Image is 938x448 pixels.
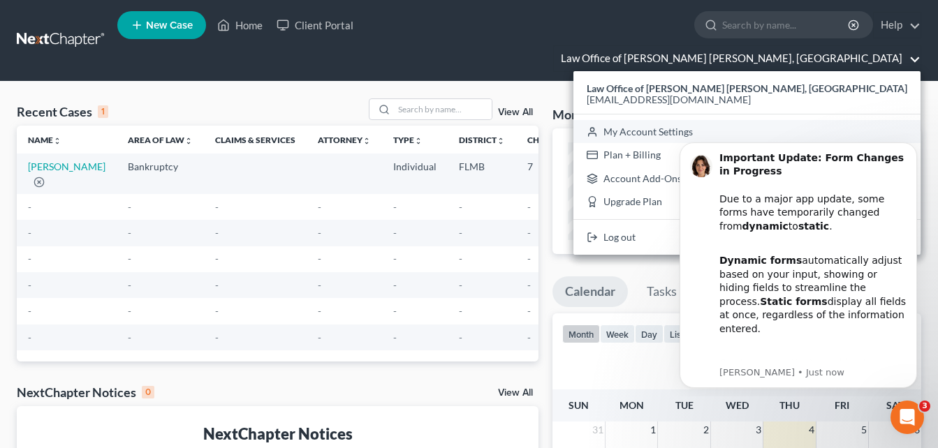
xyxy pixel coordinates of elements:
div: Our team is actively working to re-integrate dynamic functionality and expects to have it restore... [61,214,248,323]
span: Mon [620,399,644,411]
span: - [128,201,131,213]
span: - [459,227,462,239]
i: unfold_more [362,137,371,145]
input: Search by name... [722,12,850,38]
span: - [215,305,219,317]
span: New Case [146,20,193,31]
a: View All [498,388,533,398]
span: 3 [919,401,930,412]
span: 4 [807,421,816,438]
span: - [393,227,397,239]
div: Recent Cases [17,103,108,120]
a: Log out [573,225,921,249]
span: - [459,331,462,343]
a: View All [498,107,533,117]
a: Home [210,13,270,38]
span: - [28,331,31,343]
a: Law Office of [PERSON_NAME] [PERSON_NAME], [GEOGRAPHIC_DATA] [554,46,921,71]
span: - [527,253,531,264]
button: month [562,324,600,343]
span: - [128,253,131,264]
h3: Monthly Progress [552,106,652,123]
iframe: Intercom notifications message [659,130,938,396]
span: - [28,305,31,317]
span: [EMAIL_ADDRESS][DOMAIN_NAME] [587,94,751,105]
span: - [318,279,321,291]
span: - [459,201,462,213]
button: day [635,324,664,343]
span: Tue [675,399,694,411]
span: - [527,305,531,317]
span: Wed [726,399,749,411]
div: Law Office of [PERSON_NAME] [PERSON_NAME], [GEOGRAPHIC_DATA] [573,71,921,255]
span: Sun [569,399,589,411]
a: Districtunfold_more [459,135,505,145]
span: 31 [591,421,605,438]
div: 0 [142,386,154,398]
span: - [128,227,131,239]
span: - [215,279,219,291]
span: - [393,201,397,213]
th: Claims & Services [204,126,307,154]
span: - [318,253,321,264]
a: Tasks [634,276,689,307]
span: - [318,201,321,213]
span: - [527,331,531,343]
div: New Leads [568,176,666,192]
i: unfold_more [53,137,61,145]
span: - [128,331,131,343]
span: - [318,331,321,343]
a: Typeunfold_more [393,135,423,145]
span: - [393,305,397,317]
span: - [128,305,131,317]
span: Fri [835,399,849,411]
span: - [393,253,397,264]
a: Plan + Billing [573,143,921,167]
span: 3 [754,421,763,438]
span: - [215,331,219,343]
a: Client Portal [270,13,360,38]
i: unfold_more [414,137,423,145]
span: - [527,279,531,291]
span: - [215,253,219,264]
span: - [393,331,397,343]
a: Area of Lawunfold_more [128,135,193,145]
span: 5 [860,421,868,438]
span: - [459,253,462,264]
a: Help [874,13,921,38]
iframe: Intercom live chat [891,401,924,434]
i: unfold_more [184,137,193,145]
a: Calendar [552,276,628,307]
button: week [600,324,635,343]
p: Message from Emma, sent Just now [61,237,248,249]
span: - [215,201,219,213]
span: - [128,279,131,291]
span: 2 [702,421,710,438]
span: - [527,227,531,239]
span: - [393,279,397,291]
td: 7 [516,154,586,193]
div: NextChapter Notices [28,423,527,445]
span: Sat [886,399,904,411]
a: [PERSON_NAME] [28,160,105,172]
a: My Account Settings [573,120,921,144]
span: - [28,227,31,239]
span: - [28,253,31,264]
a: Upgrade Plan [573,191,921,214]
div: 0/10 [568,192,666,206]
a: Attorneyunfold_more [318,135,371,145]
td: Bankruptcy [117,154,204,193]
span: - [318,305,321,317]
span: - [318,227,321,239]
a: Account Add-Ons [573,167,921,191]
input: Search by name... [394,99,492,119]
a: Chapterunfold_more [527,135,575,145]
